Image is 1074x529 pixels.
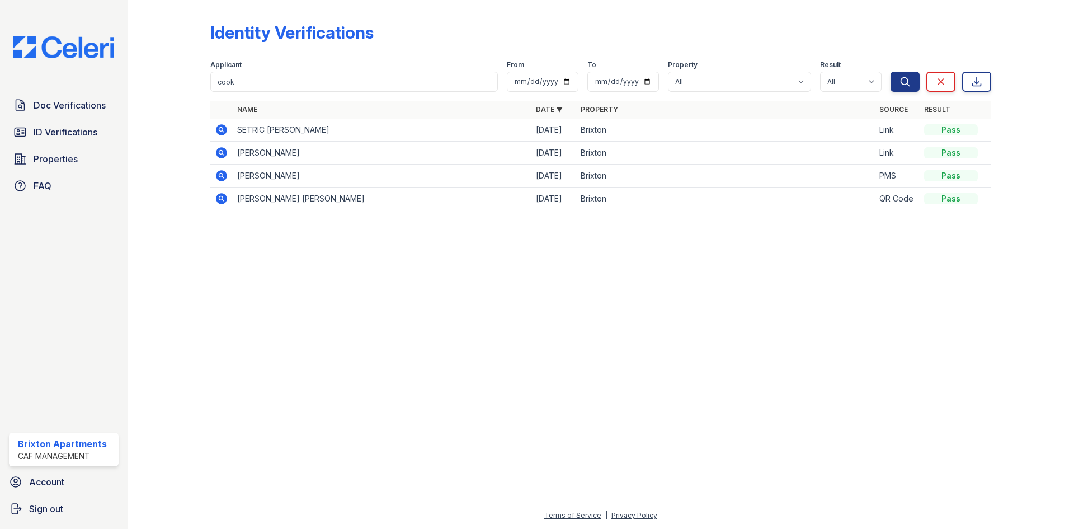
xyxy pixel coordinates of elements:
[9,175,119,197] a: FAQ
[210,60,242,69] label: Applicant
[531,142,576,165] td: [DATE]
[924,170,978,181] div: Pass
[875,188,920,210] td: QR Code
[210,22,374,43] div: Identity Verifications
[233,142,531,165] td: [PERSON_NAME]
[29,475,64,489] span: Account
[668,60,698,69] label: Property
[29,502,63,516] span: Sign out
[4,498,123,520] a: Sign out
[879,105,908,114] a: Source
[587,60,596,69] label: To
[233,188,531,210] td: [PERSON_NAME] [PERSON_NAME]
[576,119,875,142] td: Brixton
[4,471,123,493] a: Account
[576,188,875,210] td: Brixton
[924,105,950,114] a: Result
[576,142,875,165] td: Brixton
[210,72,498,92] input: Search by name or phone number
[924,147,978,158] div: Pass
[233,165,531,188] td: [PERSON_NAME]
[18,451,107,462] div: CAF Management
[34,152,78,166] span: Properties
[34,99,106,112] span: Doc Verifications
[581,105,618,114] a: Property
[875,142,920,165] td: Link
[9,121,119,143] a: ID Verifications
[875,165,920,188] td: PMS
[9,94,119,116] a: Doc Verifications
[237,105,257,114] a: Name
[924,193,978,204] div: Pass
[9,148,119,170] a: Properties
[531,165,576,188] td: [DATE]
[4,36,123,58] img: CE_Logo_Blue-a8612792a0a2168367f1c8372b55b34899dd931a85d93a1a3d3e32e68fde9ad4.png
[605,511,607,519] div: |
[18,437,107,451] div: Brixton Apartments
[507,60,524,69] label: From
[576,165,875,188] td: Brixton
[544,511,601,519] a: Terms of Service
[536,105,563,114] a: Date ▼
[233,119,531,142] td: SETRIC [PERSON_NAME]
[875,119,920,142] td: Link
[34,179,51,193] span: FAQ
[924,124,978,135] div: Pass
[531,119,576,142] td: [DATE]
[34,125,97,139] span: ID Verifications
[611,511,657,519] a: Privacy Policy
[531,188,576,210] td: [DATE]
[820,60,841,69] label: Result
